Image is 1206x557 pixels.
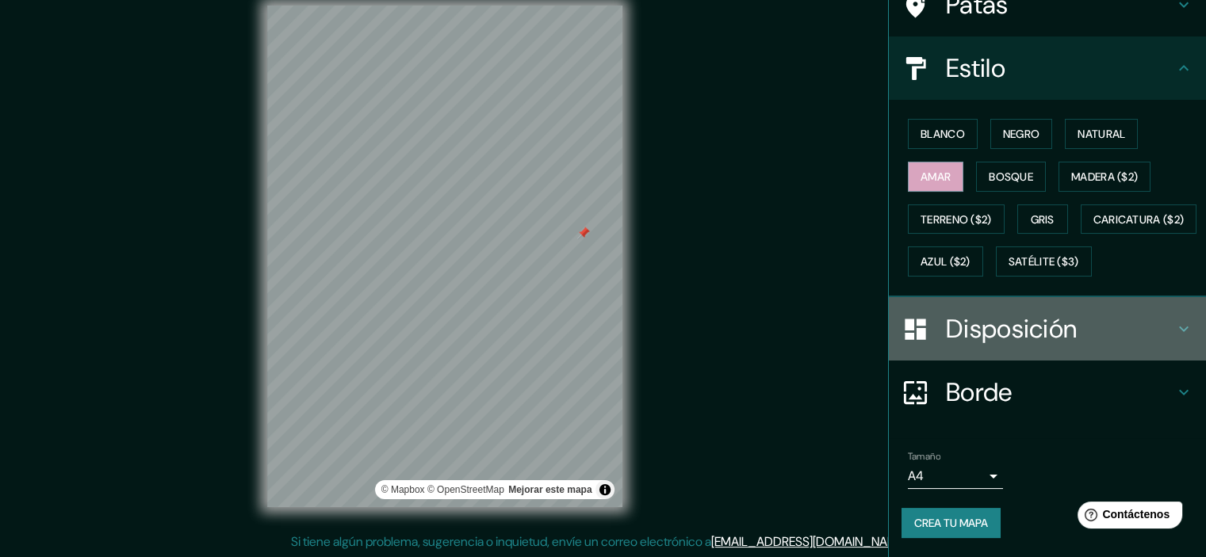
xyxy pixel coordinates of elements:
[1017,204,1068,235] button: Gris
[908,450,940,463] font: Tamaño
[921,255,971,269] font: Azul ($2)
[921,212,992,227] font: Terreno ($2)
[1003,127,1040,141] font: Negro
[946,52,1005,85] font: Estilo
[1059,162,1150,192] button: Madera ($2)
[508,484,592,495] a: Map feedback
[908,246,983,277] button: Azul ($2)
[1009,255,1079,269] font: Satélite ($3)
[976,162,1046,192] button: Bosque
[921,127,965,141] font: Blanco
[908,204,1005,235] button: Terreno ($2)
[908,467,924,484] font: A4
[990,119,1053,149] button: Negro
[595,480,614,499] button: Activar o desactivar atribución
[902,508,1001,538] button: Crea tu mapa
[291,533,711,550] font: Si tiene algún problema, sugerencia o inquietud, envíe un correo electrónico a
[1081,204,1197,235] button: Caricatura ($2)
[946,312,1077,345] font: Disposición
[908,119,978,149] button: Blanco
[427,484,504,495] font: © OpenStreetMap
[711,533,907,550] a: [EMAIL_ADDRESS][DOMAIN_NAME]
[996,246,1092,277] button: Satélite ($3)
[914,516,988,530] font: Crea tu mapa
[889,36,1206,100] div: Estilo
[946,376,1013,409] font: Borde
[381,484,425,495] a: Mapbox
[889,297,1206,361] div: Disposición
[381,484,425,495] font: © Mapbox
[908,162,963,192] button: Amar
[889,361,1206,424] div: Borde
[908,464,1003,489] div: A4
[1093,212,1185,227] font: Caricatura ($2)
[1071,170,1138,184] font: Madera ($2)
[1065,119,1138,149] button: Natural
[267,6,622,507] canvas: Mapa
[989,170,1033,184] font: Bosque
[921,170,951,184] font: Amar
[427,484,504,495] a: Mapa de OpenStreet
[1031,212,1055,227] font: Gris
[1078,127,1125,141] font: Natural
[1065,495,1189,540] iframe: Lanzador de widgets de ayuda
[508,484,592,495] font: Mejorar este mapa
